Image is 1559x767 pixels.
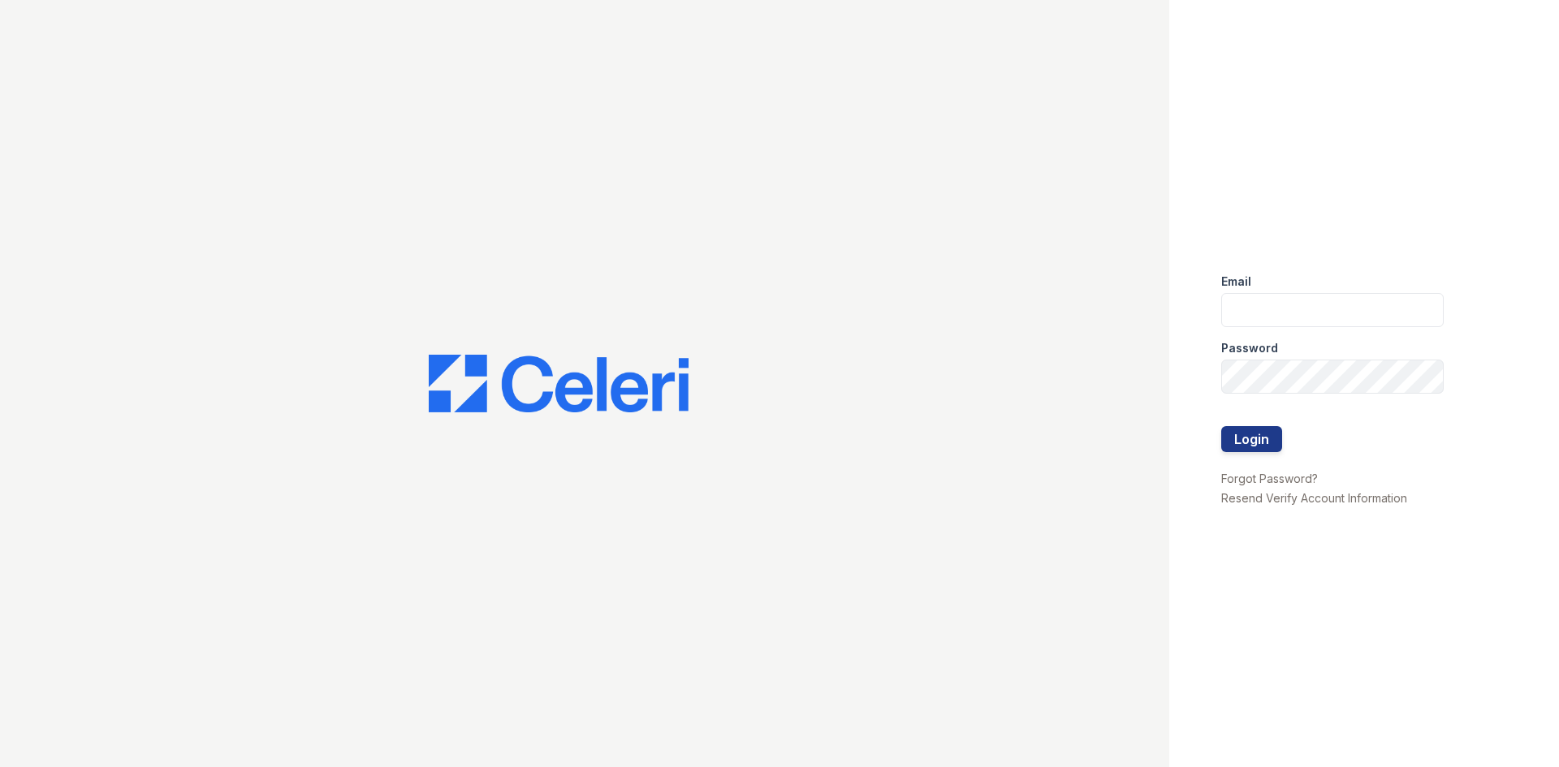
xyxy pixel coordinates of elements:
[1221,472,1318,485] a: Forgot Password?
[1221,491,1407,505] a: Resend Verify Account Information
[1221,274,1251,290] label: Email
[1221,426,1282,452] button: Login
[1221,340,1278,356] label: Password
[429,355,689,413] img: CE_Logo_Blue-a8612792a0a2168367f1c8372b55b34899dd931a85d93a1a3d3e32e68fde9ad4.png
